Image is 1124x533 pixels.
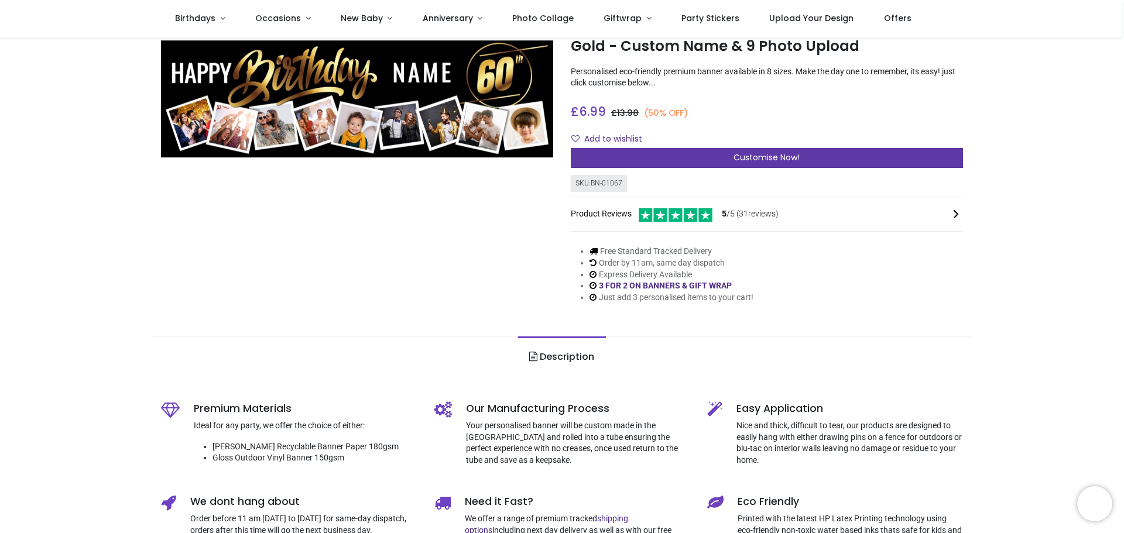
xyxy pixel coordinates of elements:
[722,208,779,220] span: /5 ( 31 reviews)
[175,12,215,24] span: Birthdays
[571,175,627,192] div: SKU: BN-01067
[736,401,963,416] h5: Easy Application
[190,494,417,509] h5: We dont hang about
[341,12,383,24] span: New Baby
[465,494,690,509] h5: Need it Fast?
[255,12,301,24] span: Occasions
[571,103,606,120] span: £
[571,66,963,89] p: Personalised eco-friendly premium banner available in 8 sizes. Make the day one to remember, its ...
[769,12,854,24] span: Upload Your Design
[571,135,580,143] i: Add to wishlist
[736,420,963,466] p: Nice and thick, difficult to tear, our products are designed to easily hang with either drawing p...
[617,107,639,119] span: 13.98
[590,246,753,257] li: Free Standard Tracked Delivery
[738,494,963,509] h5: Eco Friendly
[571,129,652,149] button: Add to wishlistAdd to wishlist
[722,209,727,218] span: 5
[194,420,417,432] p: Ideal for any party, we offer the choice of either:
[423,12,473,24] span: Anniversary
[604,12,642,24] span: Giftwrap
[571,207,963,222] div: Product Reviews
[599,281,732,290] a: 3 FOR 2 ON BANNERS & GIFT WRAP
[466,401,690,416] h5: Our Manufacturing Process
[734,152,800,163] span: Customise Now!
[590,269,753,281] li: Express Delivery Available
[213,441,417,453] li: [PERSON_NAME] Recyclable Banner Paper 180gsm
[512,12,574,24] span: Photo Collage
[579,103,606,120] span: 6.99
[681,12,739,24] span: Party Stickers
[884,12,911,24] span: Offers
[611,107,639,119] span: £
[518,336,605,377] a: Description
[1077,486,1112,521] iframe: Brevo live chat
[213,452,417,464] li: Gloss Outdoor Vinyl Banner 150gsm
[590,257,753,269] li: Order by 11am, same day dispatch
[644,107,688,119] small: (50% OFF)
[194,401,417,416] h5: Premium Materials
[590,292,753,304] li: Just add 3 personalised items to your cart!
[161,40,553,158] img: Personalised Happy 60th Birthday Banner - Black & Gold - Custom Name & 9 Photo Upload
[466,420,690,466] p: Your personalised banner will be custom made in the [GEOGRAPHIC_DATA] and rolled into a tube ensu...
